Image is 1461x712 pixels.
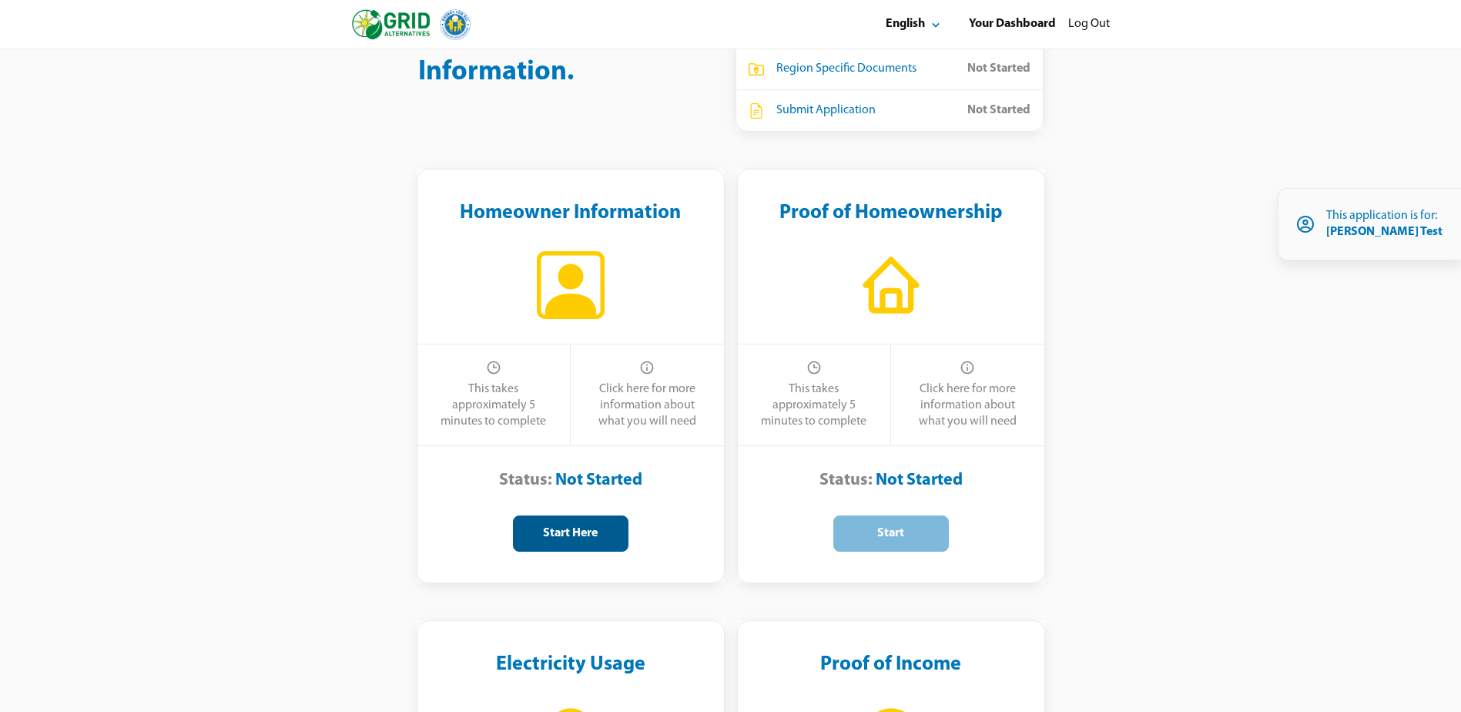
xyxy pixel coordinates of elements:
[876,471,963,491] div: Not Started
[873,6,957,42] button: Select
[906,381,1029,430] div: Click here for more information about what you will need
[846,526,936,542] div: Start
[1326,224,1443,240] div: [PERSON_NAME] Test
[586,381,709,430] div: Click here for more information about what you will need
[969,16,1056,32] div: Your Dashboard
[496,652,645,678] div: Electricity Usage
[819,471,876,491] div: Status:
[753,381,875,430] div: This takes approximately 5 minutes to complete
[776,61,916,77] div: Region Specific Documents
[776,102,876,119] div: Submit Application
[513,516,628,552] button: Start Here
[352,9,471,40] img: logo
[526,526,615,542] div: Start Here
[886,16,925,32] div: English
[833,516,949,552] button: Start
[967,102,1030,119] div: Not Started
[555,471,642,491] div: Not Started
[433,381,555,430] div: This takes approximately 5 minutes to complete
[779,200,1003,227] div: Proof of Homeownership
[820,652,961,678] div: Proof of Income
[1326,208,1437,224] div: This application is for:
[967,61,1030,77] div: Not Started
[1068,16,1110,32] div: Log Out
[499,471,555,491] div: Status:
[460,200,681,227] div: Homeowner Information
